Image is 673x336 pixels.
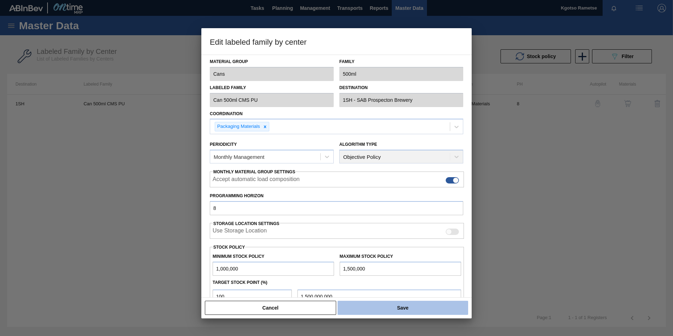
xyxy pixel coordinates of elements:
[213,176,300,185] label: Accept automatic load composition
[339,57,463,67] label: Family
[339,83,463,93] label: Destination
[213,280,268,285] label: Target Stock Point (%)
[338,301,468,315] button: Save
[205,301,336,315] button: Cancel
[210,57,334,67] label: Material Group
[213,228,267,236] label: When enabled, the system will display stocks from different storage locations.
[210,191,463,201] label: Programming Horizon
[213,245,245,250] label: Stock Policy
[340,254,393,259] label: Maximum Stock Policy
[213,221,279,226] span: Storage Location Settings
[213,169,295,174] span: Monthly Material Group Settings
[339,142,377,147] label: Algorithm Type
[210,83,334,93] label: Labeled Family
[213,254,264,259] label: Minimum Stock Policy
[215,122,261,131] div: Packaging Materials
[201,28,472,55] h3: Edit labeled family by center
[210,111,243,116] label: Coordination
[214,154,264,160] div: Monthly Management
[210,142,237,147] label: Periodicity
